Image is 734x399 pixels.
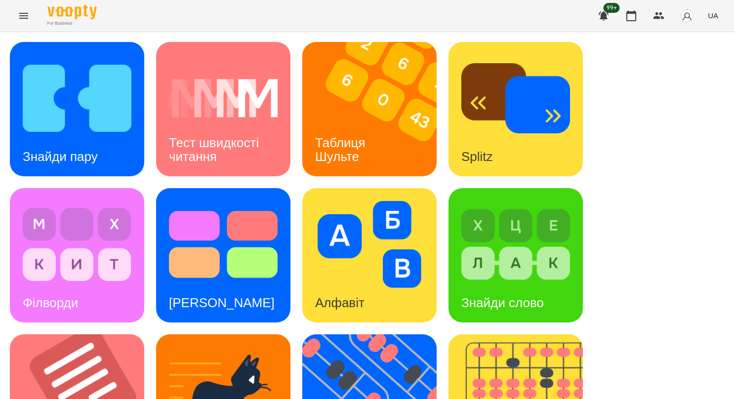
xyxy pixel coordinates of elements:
[461,201,570,288] img: Знайди слово
[315,135,369,163] h3: Таблиця Шульте
[302,42,437,176] a: Таблиця ШультеТаблиця Шульте
[23,149,98,164] h3: Знайди пару
[10,42,144,176] a: Знайди паруЗнайди пару
[461,149,493,164] h3: Splitz
[23,201,131,288] img: Філворди
[302,42,449,176] img: Таблиця Шульте
[449,188,583,322] a: Знайди словоЗнайди слово
[156,42,290,176] a: Тест швидкості читанняТест швидкості читання
[169,295,275,310] h3: [PERSON_NAME]
[708,10,718,21] span: UA
[461,295,544,310] h3: Знайди слово
[169,55,278,142] img: Тест швидкості читання
[12,4,36,28] button: Menu
[315,295,365,310] h3: Алфавіт
[156,188,290,322] a: Тест Струпа[PERSON_NAME]
[47,20,97,27] span: For Business
[169,201,278,288] img: Тест Струпа
[23,55,131,142] img: Знайди пару
[449,42,583,176] a: SplitzSplitz
[461,55,570,142] img: Splitz
[302,188,437,322] a: АлфавітАлфавіт
[10,188,144,322] a: ФілвордиФілворди
[169,135,262,163] h3: Тест швидкості читання
[604,3,620,13] span: 99+
[47,5,97,19] img: Voopty Logo
[23,295,78,310] h3: Філворди
[704,6,722,25] button: UA
[680,9,694,23] img: avatar_s.png
[315,201,424,288] img: Алфавіт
